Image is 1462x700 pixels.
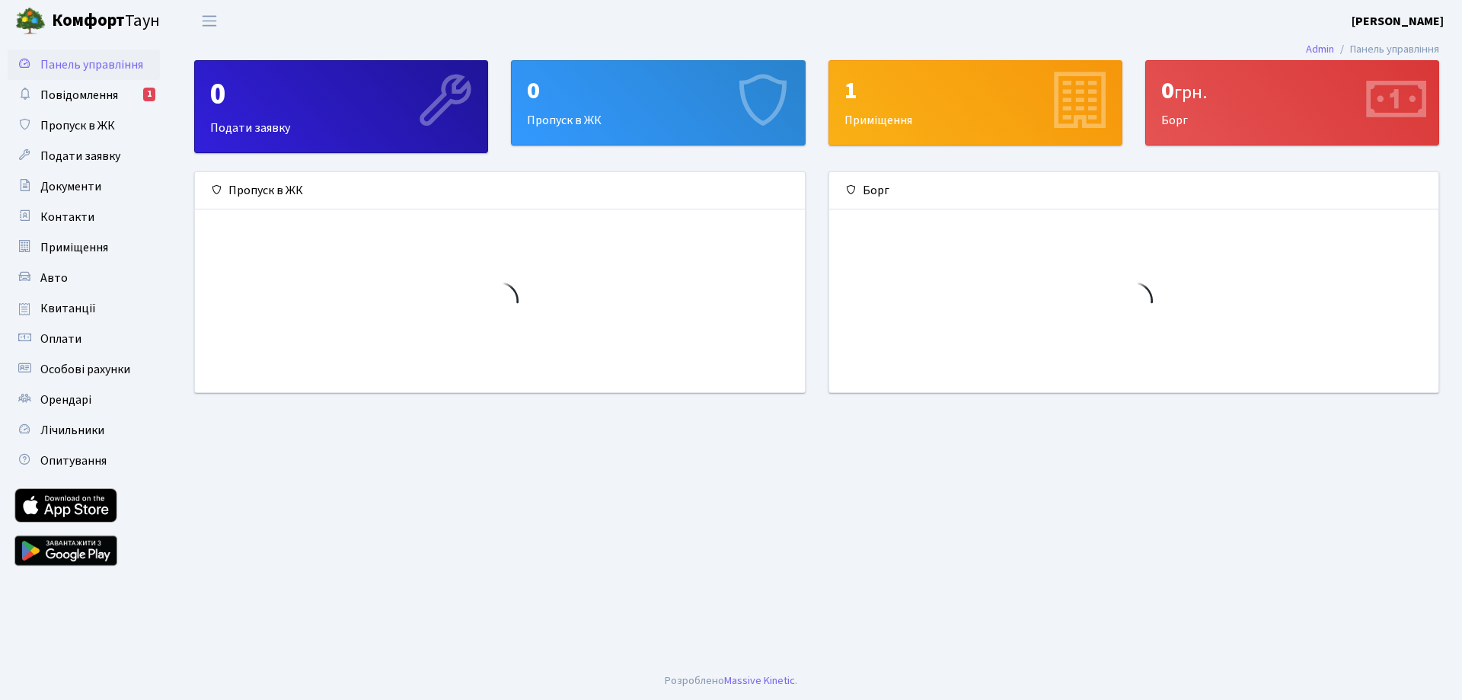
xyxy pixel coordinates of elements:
[8,202,160,232] a: Контакти
[40,87,118,104] span: Повідомлення
[8,141,160,171] a: Подати заявку
[8,171,160,202] a: Документи
[8,293,160,324] a: Квитанції
[40,422,104,439] span: Лічильники
[15,6,46,37] img: logo.png
[1283,34,1462,66] nav: breadcrumb
[1352,12,1444,30] a: [PERSON_NAME]
[1334,41,1439,58] li: Панель управління
[829,61,1122,145] div: Приміщення
[527,76,789,105] div: 0
[8,80,160,110] a: Повідомлення1
[8,354,160,385] a: Особові рахунки
[8,110,160,141] a: Пропуск в ЖК
[40,148,120,165] span: Подати заявку
[40,331,81,347] span: Оплати
[8,415,160,446] a: Лічильники
[143,88,155,101] div: 1
[511,60,805,145] a: 0Пропуск в ЖК
[195,61,487,152] div: Подати заявку
[40,452,107,469] span: Опитування
[8,324,160,354] a: Оплати
[190,8,228,34] button: Переключити навігацію
[40,209,94,225] span: Контакти
[195,172,805,209] div: Пропуск в ЖК
[40,56,143,73] span: Панель управління
[40,117,115,134] span: Пропуск в ЖК
[194,60,488,153] a: 0Подати заявку
[8,232,160,263] a: Приміщення
[40,392,91,408] span: Орендарі
[828,60,1122,145] a: 1Приміщення
[210,76,472,113] div: 0
[829,172,1439,209] div: Борг
[52,8,125,33] b: Комфорт
[1306,41,1334,57] a: Admin
[1161,76,1423,105] div: 0
[8,263,160,293] a: Авто
[1146,61,1438,145] div: Борг
[40,239,108,256] span: Приміщення
[1174,79,1207,106] span: грн.
[40,300,96,317] span: Квитанції
[40,178,101,195] span: Документи
[40,361,130,378] span: Особові рахунки
[8,446,160,476] a: Опитування
[8,385,160,415] a: Орендарі
[844,76,1106,105] div: 1
[512,61,804,145] div: Пропуск в ЖК
[8,50,160,80] a: Панель управління
[52,8,160,34] span: Таун
[724,673,795,689] a: Massive Kinetic
[40,270,68,286] span: Авто
[665,673,797,689] div: Розроблено .
[1352,13,1444,30] b: [PERSON_NAME]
